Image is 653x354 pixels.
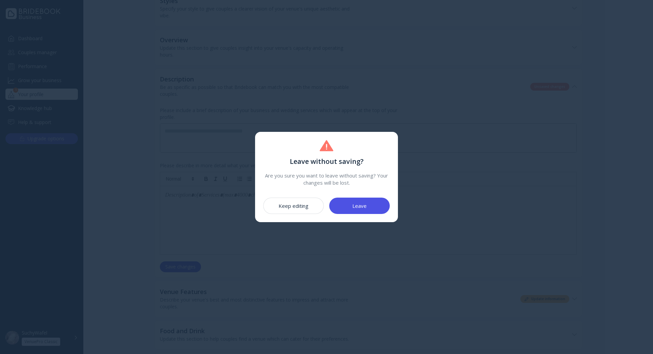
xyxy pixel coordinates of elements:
[263,198,324,214] button: Keep editing
[329,198,390,214] button: Leave
[263,157,390,167] div: Leave without saving?
[279,203,308,209] div: Keep editing
[352,203,367,209] div: Leave
[263,172,390,187] div: Are you sure you want to leave without saving? Your changes will be lost.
